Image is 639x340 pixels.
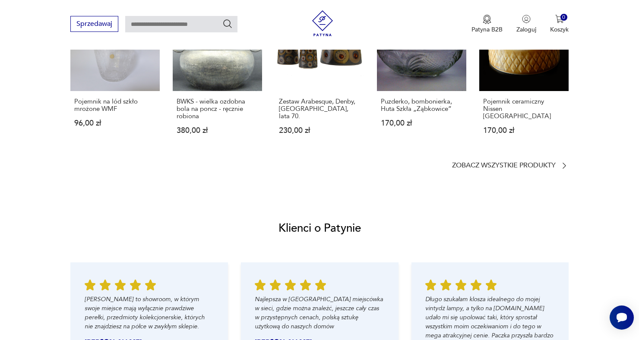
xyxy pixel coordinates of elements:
[315,280,326,290] img: Ikona gwiazdy
[381,98,462,113] p: Puzderko, bombonierka, Huta Szkła „Ząbkowice”
[452,161,569,170] a: Zobacz wszystkie produkty
[471,25,503,34] p: Patyna B2B
[479,2,569,151] a: Pojemnik ceramiczny Nissen DenmarkPojemnik ceramiczny Nissen [GEOGRAPHIC_DATA]170,00 zł
[486,280,497,290] img: Ikona gwiazdy
[255,295,384,331] p: Najlepsza w [GEOGRAPHIC_DATA] miejscówka w sieci, gdzie można znaleźć, jeszcze cały czas w przyst...
[177,98,258,120] p: BWKS - wielka ozdobna bola na poncz - ręcznie robiona
[70,22,118,28] a: Sprzedawaj
[70,16,118,32] button: Sprzedawaj
[522,15,531,23] img: Ikonka użytkownika
[255,280,266,290] img: Ikona gwiazdy
[516,25,536,34] p: Zaloguj
[471,280,481,290] img: Ikona gwiazdy
[516,15,536,34] button: Zaloguj
[300,280,311,290] img: Ikona gwiazdy
[279,98,361,120] p: Zestaw Arabesque, Denby, [GEOGRAPHIC_DATA], lata 70.
[483,15,491,24] img: Ikona medalu
[310,10,335,36] img: Patyna - sklep z meblami i dekoracjami vintage
[114,280,125,290] img: Ikona gwiazdy
[70,2,160,151] a: Pojemnik na lód szkło mrożone WMFPojemnik na lód szkło mrożone WMF96,00 zł
[74,98,156,113] p: Pojemnik na lód szkło mrożone WMF
[279,127,361,134] p: 230,00 zł
[456,280,466,290] img: Ikona gwiazdy
[377,2,466,151] a: Puzderko, bombonierka, Huta Szkła „Ząbkowice”Puzderko, bombonierka, Huta Szkła „Ząbkowice”170,00 zł
[84,280,95,290] img: Ikona gwiazdy
[278,221,361,236] h2: Klienci o Patynie
[452,163,556,168] p: Zobacz wszystkie produkty
[440,280,451,290] img: Ikona gwiazdy
[381,120,462,127] p: 170,00 zł
[483,127,565,134] p: 170,00 zł
[84,295,214,331] p: [PERSON_NAME] to showroom, w którym swoje miejsce mają wyłącznie prawdziwe perełki, przedmioty ko...
[285,280,296,290] img: Ikona gwiazdy
[560,14,568,21] div: 0
[425,280,436,290] img: Ikona gwiazdy
[471,15,503,34] button: Patyna B2B
[270,280,281,290] img: Ikona gwiazdy
[74,120,156,127] p: 96,00 zł
[550,25,569,34] p: Koszyk
[130,280,140,290] img: Ikona gwiazdy
[145,280,155,290] img: Ikona gwiazdy
[173,2,262,151] a: BWKS - wielka ozdobna bola na poncz - ręcznie robionaBWKS - wielka ozdobna bola na poncz - ręczni...
[555,15,564,23] img: Ikona koszyka
[550,15,569,34] button: 0Koszyk
[275,2,364,151] a: Zestaw Arabesque, Denby, Wielka Brytania, lata 70.Zestaw Arabesque, Denby, [GEOGRAPHIC_DATA], lat...
[99,280,110,290] img: Ikona gwiazdy
[483,98,565,120] p: Pojemnik ceramiczny Nissen [GEOGRAPHIC_DATA]
[610,305,634,330] iframe: Smartsupp widget button
[471,15,503,34] a: Ikona medaluPatyna B2B
[222,19,233,29] button: Szukaj
[177,127,258,134] p: 380,00 zł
